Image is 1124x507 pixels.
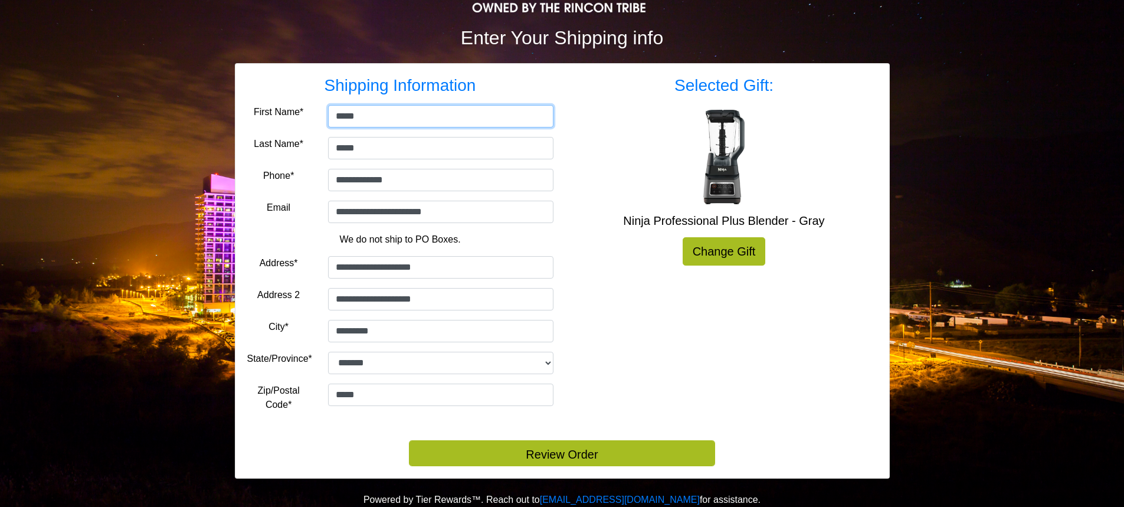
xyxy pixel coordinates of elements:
[263,169,294,183] label: Phone*
[363,495,761,505] span: Powered by Tier Rewards™. Reach out to for assistance.
[683,237,766,266] a: Change Gift
[260,256,298,270] label: Address*
[409,440,715,466] button: Review Order
[257,288,300,302] label: Address 2
[254,105,303,119] label: First Name*
[247,384,310,412] label: Zip/Postal Code*
[571,76,877,96] h3: Selected Gift:
[268,320,289,334] label: City*
[256,233,545,247] p: We do not ship to PO Boxes.
[571,214,877,228] h5: Ninja Professional Plus Blender - Gray
[254,137,303,151] label: Last Name*
[267,201,290,215] label: Email
[247,76,553,96] h3: Shipping Information
[540,495,700,505] a: [EMAIL_ADDRESS][DOMAIN_NAME]
[235,27,890,49] h2: Enter Your Shipping info
[247,352,312,366] label: State/Province*
[677,110,771,204] img: Ninja Professional Plus Blender - Gray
